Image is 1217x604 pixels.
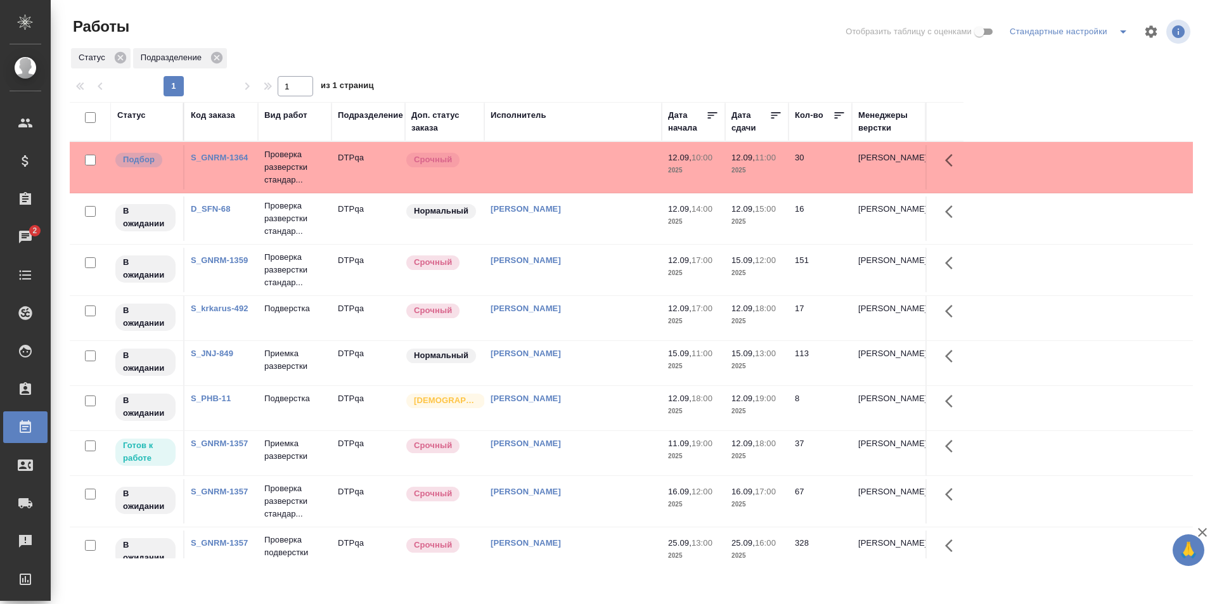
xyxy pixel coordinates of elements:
td: DTPqa [332,145,405,190]
p: [PERSON_NAME] [858,485,919,498]
button: Здесь прячутся важные кнопки [937,386,968,416]
p: 2025 [731,267,782,280]
span: Настроить таблицу [1136,16,1166,47]
p: 12.09, [668,304,692,313]
div: Код заказа [191,109,235,122]
p: 12.09, [731,439,755,448]
p: 12:00 [692,487,712,496]
div: Исполнитель назначен, приступать к работе пока рано [114,485,177,515]
a: [PERSON_NAME] [491,349,561,358]
td: DTPqa [332,386,405,430]
p: 13:00 [692,538,712,548]
div: Исполнитель назначен, приступать к работе пока рано [114,347,177,377]
div: Менеджеры верстки [858,109,919,134]
a: S_GNRM-1357 [191,538,248,548]
div: Дата начала [668,109,706,134]
a: [PERSON_NAME] [491,255,561,265]
button: Здесь прячутся важные кнопки [937,431,968,461]
p: 12.09, [668,394,692,403]
span: Работы [70,16,129,37]
p: Проверка разверстки стандар... [264,251,325,289]
td: DTPqa [332,196,405,241]
td: 113 [789,341,852,385]
a: S_PHB-11 [191,394,231,403]
p: 12.09, [731,394,755,403]
button: Здесь прячутся важные кнопки [937,196,968,227]
div: Дата сдачи [731,109,769,134]
td: 328 [789,530,852,575]
a: [PERSON_NAME] [491,487,561,496]
p: 2025 [668,164,719,177]
div: Исполнитель назначен, приступать к работе пока рано [114,537,177,567]
p: 13:00 [755,349,776,358]
p: 17:00 [692,255,712,265]
p: Срочный [414,439,452,452]
td: DTPqa [332,248,405,292]
td: DTPqa [332,341,405,385]
a: [PERSON_NAME] [491,394,561,403]
p: 2025 [731,405,782,418]
button: Здесь прячутся важные кнопки [937,248,968,278]
p: 11:00 [755,153,776,162]
p: 12.09, [731,204,755,214]
p: 15.09, [731,349,755,358]
p: [PERSON_NAME] [858,537,919,549]
p: 16.09, [731,487,755,496]
p: Срочный [414,487,452,500]
p: Приемка разверстки [264,347,325,373]
p: [PERSON_NAME] [858,302,919,315]
p: Подверстка [264,302,325,315]
div: Исполнитель [491,109,546,122]
p: 2025 [668,405,719,418]
p: 12.09, [668,204,692,214]
div: Исполнитель назначен, приступать к работе пока рано [114,302,177,332]
td: DTPqa [332,431,405,475]
button: Здесь прячутся важные кнопки [937,530,968,561]
div: Исполнитель может приступить к работе [114,437,177,467]
p: 12.09, [731,153,755,162]
p: 25.09, [731,538,755,548]
p: [PERSON_NAME] [858,254,919,267]
p: В ожидании [123,304,168,330]
td: DTPqa [332,530,405,575]
a: [PERSON_NAME] [491,439,561,448]
p: В ожидании [123,205,168,230]
td: DTPqa [332,296,405,340]
p: Срочный [414,153,452,166]
p: В ожидании [123,256,168,281]
td: 16 [789,196,852,241]
td: 151 [789,248,852,292]
p: 15:00 [755,204,776,214]
p: Подверстка [264,392,325,405]
p: 2025 [731,549,782,562]
div: Кол-во [795,109,823,122]
div: Можно подбирать исполнителей [114,151,177,169]
p: Приемка разверстки [264,437,325,463]
p: 2025 [731,215,782,228]
span: 🙏 [1178,537,1199,563]
p: 19:00 [755,394,776,403]
p: 17:00 [755,487,776,496]
p: 12:00 [755,255,776,265]
p: 2025 [668,498,719,511]
p: 18:00 [692,394,712,403]
p: 11.09, [668,439,692,448]
a: [PERSON_NAME] [491,304,561,313]
p: [DEMOGRAPHIC_DATA] [414,394,477,407]
p: Нормальный [414,205,468,217]
p: [PERSON_NAME] [858,347,919,360]
p: Проверка разверстки стандар... [264,200,325,238]
p: Подбор [123,153,155,166]
p: 2025 [668,360,719,373]
a: [PERSON_NAME] [491,204,561,214]
span: из 1 страниц [321,78,374,96]
a: S_krkarus-492 [191,304,248,313]
p: Проверка разверстки стандар... [264,482,325,520]
p: Статус [79,51,110,64]
span: 2 [25,224,44,237]
p: [PERSON_NAME] [858,437,919,450]
p: Срочный [414,539,452,551]
p: 15.09, [731,255,755,265]
p: В ожидании [123,349,168,375]
div: Подразделение [133,48,227,68]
